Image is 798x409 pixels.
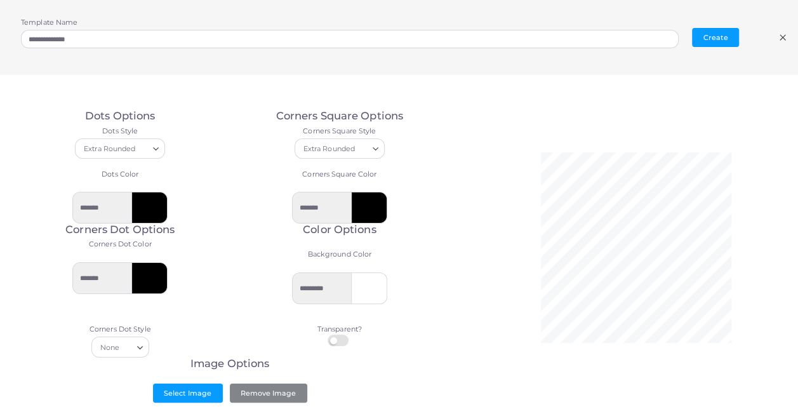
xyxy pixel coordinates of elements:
[102,126,138,137] label: Dots Style
[89,239,152,250] label: Corners Dot Color
[82,142,137,156] span: Extra Rounded
[18,224,223,236] h3: Corners Dot Options
[303,126,376,137] label: Corners Square Style
[98,341,121,354] span: None
[358,142,368,156] input: Search for option
[18,358,442,370] h3: Image Options
[90,325,151,335] label: Corners Dot Style
[18,110,223,123] h3: Dots Options
[307,250,371,260] label: Background Color
[302,170,376,180] label: Corners Square Color
[317,325,362,335] label: Transparent?
[302,142,357,156] span: Extra Rounded
[123,340,132,354] input: Search for option
[237,110,442,123] h3: Corners Square Options
[102,170,138,180] label: Dots Color
[237,224,442,236] h3: Color Options
[295,138,385,159] div: Search for option
[91,337,149,357] div: Search for option
[21,18,77,28] label: Template Name
[230,384,307,403] button: Remove Image
[138,142,148,156] input: Search for option
[692,28,739,47] button: Create
[153,384,223,403] button: Select Image
[75,138,165,159] div: Search for option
